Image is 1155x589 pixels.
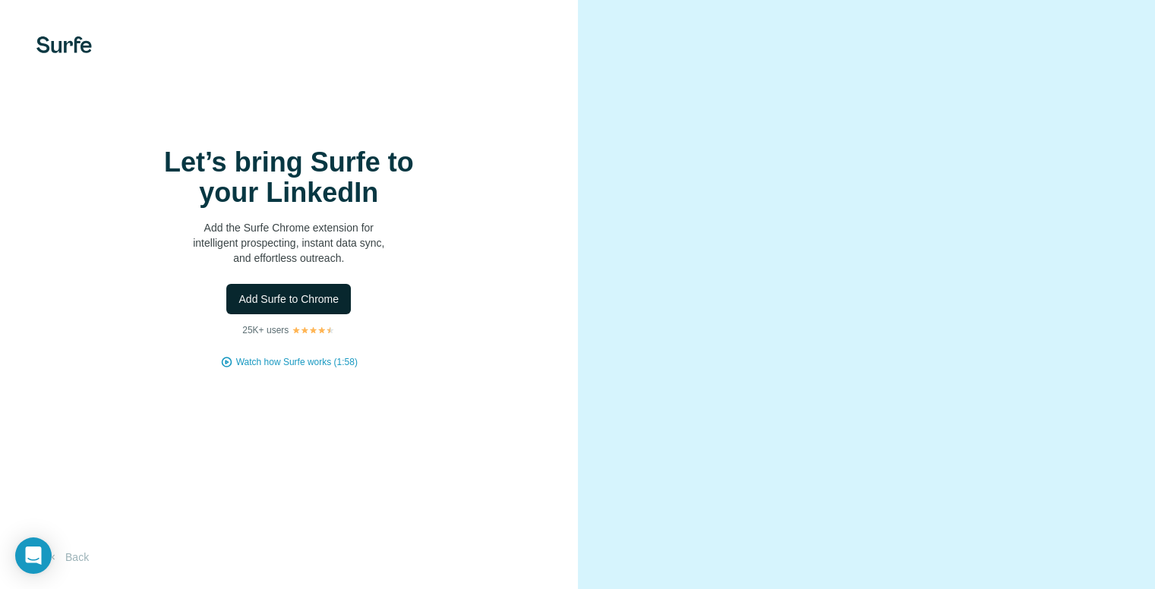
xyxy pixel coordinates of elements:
[15,537,52,574] div: Open Intercom Messenger
[36,36,92,53] img: Surfe's logo
[242,323,289,337] p: 25K+ users
[236,355,358,369] button: Watch how Surfe works (1:58)
[137,220,440,266] p: Add the Surfe Chrome extension for intelligent prospecting, instant data sync, and effortless out...
[36,543,99,571] button: Back
[137,147,440,208] h1: Let’s bring Surfe to your LinkedIn
[292,326,335,335] img: Rating Stars
[226,284,351,314] button: Add Surfe to Chrome
[238,291,339,307] span: Add Surfe to Chrome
